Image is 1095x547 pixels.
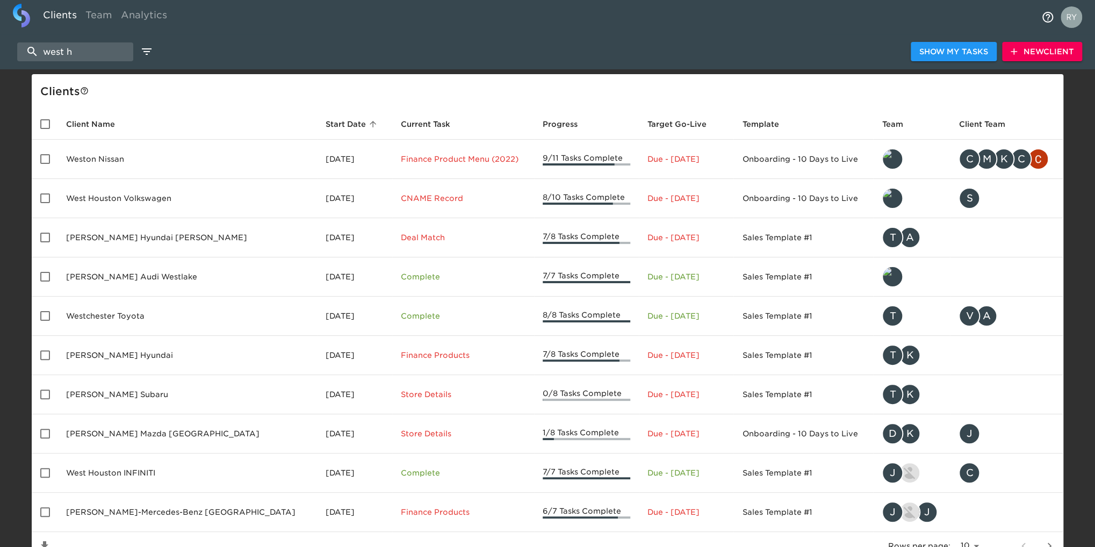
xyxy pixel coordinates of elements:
[57,454,317,493] td: West Houston INFINITI
[647,232,725,243] p: Due - [DATE]
[959,462,1055,484] div: cficklin@shiftdigital.com
[959,118,1019,131] span: Client Team
[882,423,903,444] div: D
[534,218,639,257] td: 7/8 Tasks Complete
[976,305,997,327] div: A
[647,507,725,517] p: Due - [DATE]
[317,414,392,454] td: [DATE]
[534,414,639,454] td: 1/8 Tasks Complete
[317,218,392,257] td: [DATE]
[733,140,873,179] td: Onboarding - 10 Days to Live
[401,118,464,131] span: Current Task
[534,257,639,297] td: 7/7 Tasks Complete
[57,179,317,218] td: West Houston Volkswagen
[326,118,380,131] span: Start Date
[401,389,525,400] p: Store Details
[733,375,873,414] td: Sales Template #1
[401,118,450,131] span: This is the next Task in this Hub that should be completed
[647,271,725,282] p: Due - [DATE]
[57,218,317,257] td: [PERSON_NAME] Hyundai [PERSON_NAME]
[733,493,873,532] td: Sales Template #1
[1010,148,1032,170] div: C
[882,227,941,248] div: tracy@roadster.com, angelique.nurse@roadster.com
[959,423,980,444] div: J
[959,462,980,484] div: C
[882,384,903,405] div: T
[883,149,902,169] img: leland@roadster.com
[899,227,920,248] div: A
[882,266,941,287] div: tyler@roadster.com
[317,297,392,336] td: [DATE]
[733,297,873,336] td: Sales Template #1
[976,148,997,170] div: M
[882,305,941,327] div: tracy@roadster.com
[401,311,525,321] p: Complete
[733,179,873,218] td: Onboarding - 10 Days to Live
[401,467,525,478] p: Complete
[57,493,317,532] td: [PERSON_NAME]-Mercedes-Benz [GEOGRAPHIC_DATA]
[733,257,873,297] td: Sales Template #1
[401,428,525,439] p: Store Details
[401,154,525,164] p: Finance Product Menu (2022)
[647,118,707,131] span: Calculated based on the start date and the duration of all Tasks contained in this Hub.
[911,42,997,62] button: Show My Tasks
[742,118,793,131] span: Template
[882,148,941,170] div: leland@roadster.com
[919,45,988,59] span: Show My Tasks
[80,87,89,95] svg: This is a list of all of your clients and clients shared with you
[317,140,392,179] td: [DATE]
[959,188,980,209] div: S
[81,4,117,30] a: Team
[882,118,917,131] span: Team
[401,350,525,361] p: Finance Products
[534,375,639,414] td: 0/8 Tasks Complete
[317,454,392,493] td: [DATE]
[1011,45,1074,59] span: New Client
[317,257,392,297] td: [DATE]
[57,336,317,375] td: [PERSON_NAME] Hyundai
[401,193,525,204] p: CNAME Record
[959,423,1055,444] div: jvan@bommarito.net
[401,271,525,282] p: Complete
[916,501,938,523] div: J
[57,375,317,414] td: [PERSON_NAME] Subaru
[882,501,941,523] div: justin.gervais@roadster.com, nikko.foster@roadster.com, jennifer.chen@roadster.com
[959,188,1055,209] div: sgpalmisano@gmail.com
[57,414,317,454] td: [PERSON_NAME] Mazda [GEOGRAPHIC_DATA]
[647,118,721,131] span: Target Go-Live
[17,42,133,61] input: search
[959,305,980,327] div: V
[117,4,171,30] a: Analytics
[40,83,1059,100] div: Client s
[882,305,903,327] div: T
[733,414,873,454] td: Onboarding - 10 Days to Live
[534,454,639,493] td: 7/7 Tasks Complete
[57,257,317,297] td: [PERSON_NAME] Audi Westlake
[534,297,639,336] td: 8/8 Tasks Complete
[899,344,920,366] div: K
[647,350,725,361] p: Due - [DATE]
[883,189,902,208] img: leland@roadster.com
[543,118,592,131] span: Progress
[882,501,903,523] div: J
[647,193,725,204] p: Due - [DATE]
[39,4,81,30] a: Clients
[733,454,873,493] td: Sales Template #1
[138,42,156,61] button: edit
[401,507,525,517] p: Finance Products
[534,336,639,375] td: 7/8 Tasks Complete
[883,267,902,286] img: tyler@roadster.com
[733,218,873,257] td: Sales Template #1
[534,179,639,218] td: 8/10 Tasks Complete
[882,344,903,366] div: T
[959,148,980,170] div: C
[733,336,873,375] td: Sales Template #1
[57,140,317,179] td: Weston Nissan
[647,311,725,321] p: Due - [DATE]
[899,384,920,405] div: K
[647,428,725,439] p: Due - [DATE]
[647,467,725,478] p: Due - [DATE]
[959,148,1055,170] div: cpereira@westonauto.com, matthew.waterman@roadster.com, kendra.zellner@roadster.com, cfranklin@we...
[882,188,941,209] div: leland@roadster.com
[317,375,392,414] td: [DATE]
